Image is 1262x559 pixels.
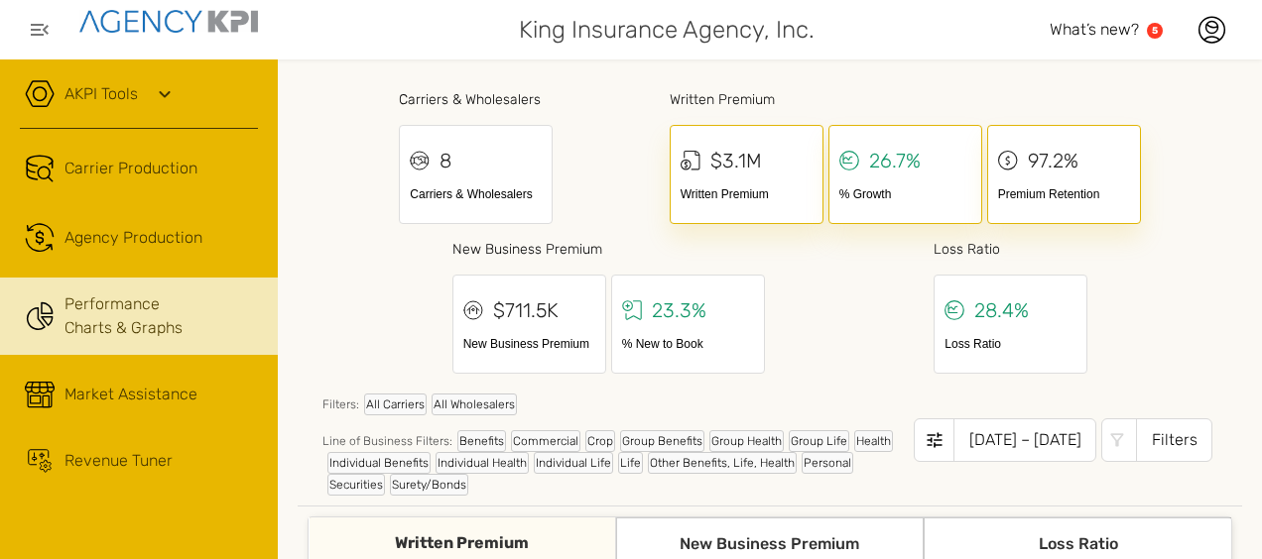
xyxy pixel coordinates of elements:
[432,393,517,415] div: All Wholesalers
[914,418,1096,462] button: [DATE] – [DATE]
[670,89,1141,110] div: Written Premium
[802,452,853,474] div: Personal
[1147,23,1163,39] a: 5
[322,430,914,496] div: Line of Business Filters:
[1028,146,1078,175] div: 97.2%
[452,239,765,260] div: New Business Premium
[681,185,813,203] div: Written Premium
[1101,418,1212,462] button: Filters
[64,449,173,473] div: Revenue Tuner
[399,89,553,110] div: Carriers & Wholesalers
[519,12,815,48] span: King Insurance Agency, Inc.
[327,452,431,474] div: Individual Benefits
[585,430,615,452] div: Crop
[322,393,914,425] div: Filters:
[79,10,258,33] img: agencykpi-logo-550x69-2d9e3fa8.png
[440,146,451,175] div: 8
[620,430,704,452] div: Group Benefits
[618,452,643,474] div: Life
[64,82,138,106] a: AKPI Tools
[534,452,613,474] div: Individual Life
[839,185,971,203] div: % Growth
[364,393,427,415] div: All Carriers
[998,185,1130,203] div: Premium Retention
[709,430,784,452] div: Group Health
[457,430,506,452] div: Benefits
[390,474,468,496] div: Surety/Bonds
[934,239,1087,260] div: Loss Ratio
[953,418,1096,462] div: [DATE] – [DATE]
[64,226,202,250] div: Agency Production
[789,430,849,452] div: Group Life
[648,452,797,474] div: Other Benefits, Life, Health
[511,430,580,452] div: Commercial
[1050,20,1139,39] span: What’s new?
[436,452,529,474] div: Individual Health
[493,295,559,325] div: $711.5K
[945,335,1076,353] div: Loss Ratio
[869,146,921,175] div: 26.7%
[410,185,542,203] div: Carriers & Wholesalers
[1152,25,1158,36] text: 5
[1136,418,1212,462] div: Filters
[327,474,385,496] div: Securities
[622,335,754,353] div: % New to Book
[463,335,595,353] div: New Business Premium
[974,295,1029,325] div: 28.4%
[652,295,706,325] div: 23.3%
[64,383,197,406] div: Market Assistance
[710,146,762,175] div: $3.1M
[854,430,893,452] div: Health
